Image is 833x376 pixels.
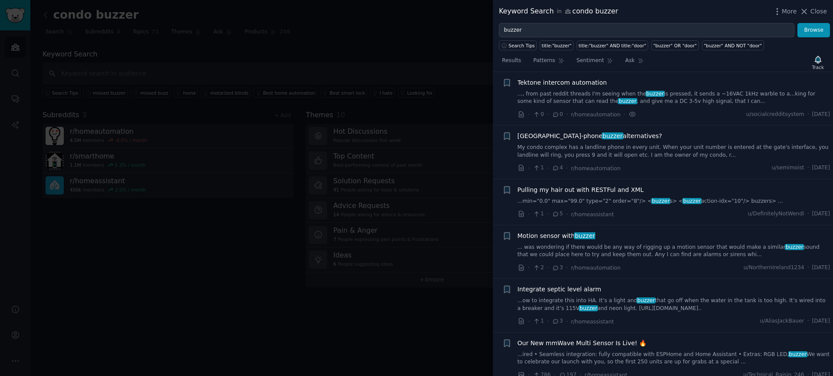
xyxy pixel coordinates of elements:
[618,98,637,104] span: buzzer
[499,6,618,17] div: Keyword Search condo buzzer
[571,211,614,218] span: r/homeassistant
[528,263,530,272] span: ·
[807,210,809,218] span: ·
[518,185,644,195] a: Pulling my hair out with RESTFul and XML
[528,110,530,119] span: ·
[812,264,830,272] span: [DATE]
[810,7,827,16] span: Close
[807,111,809,119] span: ·
[547,317,549,326] span: ·
[518,285,601,294] a: Integrate septic level alarm
[566,317,568,326] span: ·
[528,164,530,173] span: ·
[518,90,830,106] a: ..., from past reddit threads I'm seeing when thebuzzeris pressed, it sends a ~16VAC 1kHz warble ...
[682,198,702,204] span: buzzer
[574,54,616,72] a: Sentiment
[782,7,797,16] span: More
[773,7,797,16] button: More
[547,110,549,119] span: ·
[636,297,656,303] span: buzzer
[702,40,764,50] a: "buzzer" AND NOT "door"
[518,339,647,348] a: Our New mmWave Multi Sensor Is Live! 🔥
[502,57,521,65] span: Results
[704,43,762,49] div: "buzzer" AND NOT "door"
[518,231,595,241] a: Motion sensor withbuzzer
[518,132,662,141] a: [GEOGRAPHIC_DATA]-phonebuzzeralternatives?
[571,319,614,325] span: r/homeassistant
[625,57,635,65] span: Ask
[566,210,568,219] span: ·
[566,263,568,272] span: ·
[809,53,827,72] button: Track
[518,231,595,241] span: Motion sensor with
[508,43,535,49] span: Search Tips
[518,132,662,141] span: [GEOGRAPHIC_DATA]-phone alternatives?
[788,351,807,357] span: buzzer
[552,164,563,172] span: 4
[528,317,530,326] span: ·
[771,164,804,172] span: u/semimoist
[518,78,607,87] a: Tektone intercom automation
[552,317,563,325] span: 3
[557,8,561,16] span: in
[571,112,620,118] span: r/homeautomation
[602,132,623,139] span: buzzer
[807,264,809,272] span: ·
[533,111,544,119] span: 0
[651,40,699,50] a: "buzzer" OR "door"
[623,110,625,119] span: ·
[552,210,563,218] span: 5
[800,7,827,16] button: Close
[533,210,544,218] span: 1
[518,297,830,312] a: ...ow to integrate this into HA. It’s a light andbuzzerthat go off when the water in the tank is ...
[552,264,563,272] span: 3
[518,351,830,366] a: ...ired • Seamless integration: fully compatible with ESPHome and Home Assistant • Extras: RGB LE...
[566,164,568,173] span: ·
[547,210,549,219] span: ·
[547,263,549,272] span: ·
[518,244,830,259] a: ... was wondering if there would be any way of rigging up a motion sensor that would make a simil...
[812,64,824,70] div: Track
[760,317,804,325] span: u/AliasJackBauer
[797,23,830,38] button: Browse
[812,111,830,119] span: [DATE]
[533,57,555,65] span: Patterns
[807,317,809,325] span: ·
[646,91,665,97] span: buzzer
[499,54,524,72] a: Results
[552,111,563,119] span: 0
[499,23,794,38] input: Try a keyword related to your business
[547,164,549,173] span: ·
[528,210,530,219] span: ·
[571,165,620,172] span: r/homeautomation
[571,265,620,271] span: r/homeautomation
[744,264,804,272] span: u/NorthernIreland1234
[566,110,568,119] span: ·
[530,54,567,72] a: Patterns
[785,244,804,250] span: buzzer
[578,43,646,49] div: title:"buzzer" AND title:"door"
[533,264,544,272] span: 2
[807,164,809,172] span: ·
[542,43,572,49] div: title:"buzzer"
[812,164,830,172] span: [DATE]
[540,40,574,50] a: title:"buzzer"
[518,198,830,205] a: ...min="0.0" max="99.0" type="2" order="8"/> <buzzers> <buzzeraction-idx="10"/> buzzers> ...
[533,164,544,172] span: 1
[812,317,830,325] span: [DATE]
[622,54,647,72] a: Ask
[518,144,830,159] a: My condo complex has a landline phone in every unit. When your unit number is entered at the gate...
[499,40,537,50] button: Search Tips
[651,198,670,204] span: buzzer
[812,210,830,218] span: [DATE]
[574,232,596,239] span: buzzer
[746,111,804,119] span: u/socialcredditsystem
[748,210,804,218] span: u/DefinitelyNotWendi
[533,317,544,325] span: 1
[577,40,648,50] a: title:"buzzer" AND title:"door"
[653,43,697,49] div: "buzzer" OR "door"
